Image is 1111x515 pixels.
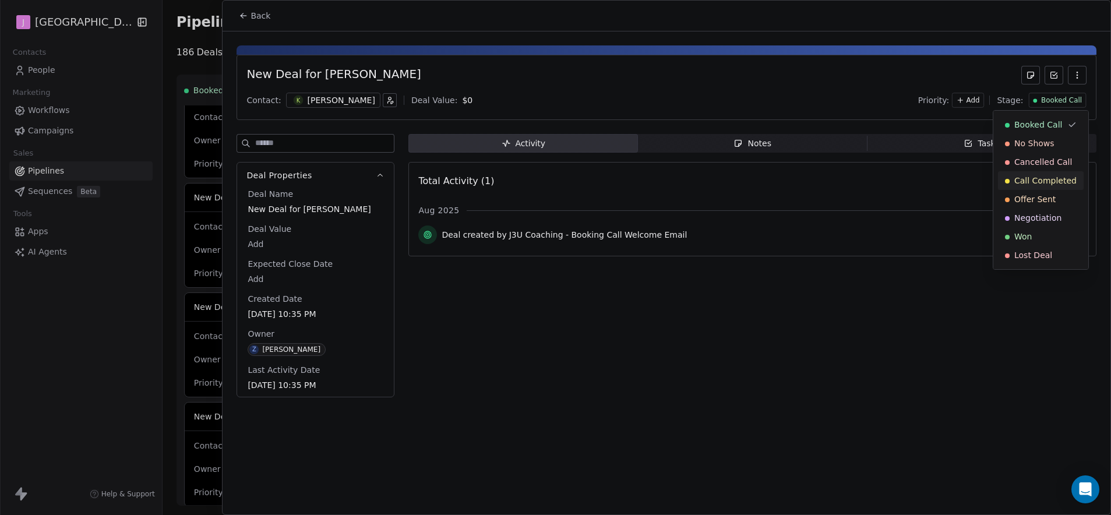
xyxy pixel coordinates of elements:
span: Negotiation [1014,212,1061,224]
span: Won [1014,231,1032,242]
span: No Shows [1014,137,1054,149]
span: Cancelled Call [1014,156,1072,168]
div: Suggestions [998,115,1084,264]
span: Call Completed [1014,175,1077,186]
span: Offer Sent [1014,193,1056,205]
span: Lost Deal [1014,249,1052,261]
span: Booked Call [1014,119,1062,130]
